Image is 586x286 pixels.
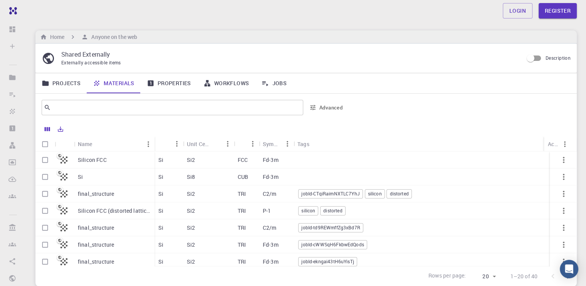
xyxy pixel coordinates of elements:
button: Menu [539,138,552,150]
p: Si [158,241,163,249]
p: final_structure [78,258,114,266]
p: final_structure [78,224,114,232]
a: Workflows [197,73,255,93]
p: Si [158,156,163,164]
p: TRI [238,224,246,232]
p: TRI [238,207,246,215]
p: Silicon FCC [78,156,107,164]
div: Tags [297,136,309,151]
p: FCC [238,156,248,164]
button: Sort [92,138,105,150]
p: Si [158,173,163,181]
span: Externally accessible items [61,59,121,66]
div: Name [74,136,154,151]
div: Unit Cell Formula [187,136,209,151]
div: Lattice [234,136,259,151]
button: Menu [559,138,571,150]
p: P-1 [263,207,271,215]
div: Open Intercom Messenger [560,260,578,278]
div: Symmetry [263,136,281,151]
p: Fd-3m [263,156,279,164]
p: Si8 [187,173,195,181]
div: Icon [55,136,74,151]
p: Shared Externally [61,50,517,59]
button: Advanced [306,101,346,114]
p: Si2 [187,190,195,198]
p: 1–20 of 40 [510,273,538,280]
p: Si2 [187,258,195,266]
div: Unit Cell Formula [183,136,234,151]
a: Properties [141,73,197,93]
p: Si [158,224,163,232]
a: Login [503,3,532,19]
button: Columns [41,123,54,135]
span: jobId-cWWSqH6FkbwEdQods [299,241,366,248]
div: Name [78,136,92,151]
button: Menu [142,138,154,150]
p: TRI [238,190,246,198]
button: Menu [171,138,183,150]
p: Si [78,173,83,181]
p: Fd-3m [263,258,279,266]
a: Register [539,3,577,19]
span: distorted [387,190,411,197]
a: Jobs [255,73,293,93]
p: Si2 [187,224,195,232]
span: silicon [365,190,385,197]
button: Sort [209,138,222,150]
h6: Anyone on the web [88,33,137,41]
p: C2/m [263,190,277,198]
div: Actions [544,136,571,151]
button: Sort [158,138,171,150]
div: 20 [469,271,498,282]
button: Menu [222,138,234,150]
p: Si2 [187,241,195,249]
span: jobId-ekngai43tH6uYisTj [299,258,356,265]
p: final_structure [78,241,114,249]
p: Si [158,207,163,215]
p: C2/m [263,224,277,232]
p: Fd-3m [263,173,279,181]
p: Rows per page: [428,272,466,281]
p: final_structure [78,190,114,198]
p: TRI [238,241,246,249]
p: CUB [238,173,248,181]
div: Actions [548,136,559,151]
button: Menu [247,138,259,150]
div: Symmetry [259,136,294,151]
img: logo [6,7,17,15]
button: Sort [238,138,250,150]
div: Formula [154,136,183,151]
p: Si2 [187,207,195,215]
button: Sort [309,138,322,150]
span: silicon [299,207,318,214]
p: Silicon FCC (distorted lattice) [78,207,151,215]
span: distorted [321,207,345,214]
p: Si [158,258,163,266]
button: Menu [281,138,294,150]
p: Si [158,190,163,198]
p: TRI [238,258,246,266]
button: Export [54,123,67,135]
span: jobId-CTqiRaimNXTLC7YhJ [299,190,362,197]
div: Tags [294,136,552,151]
h6: Home [47,33,64,41]
a: Projects [35,73,87,93]
a: Materials [87,73,141,93]
p: Si2 [187,156,195,164]
span: jobId-td9REWmffZg3xBd7R [299,224,363,231]
p: Fd-3m [263,241,279,249]
span: Description [546,55,571,61]
nav: breadcrumb [39,33,139,41]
